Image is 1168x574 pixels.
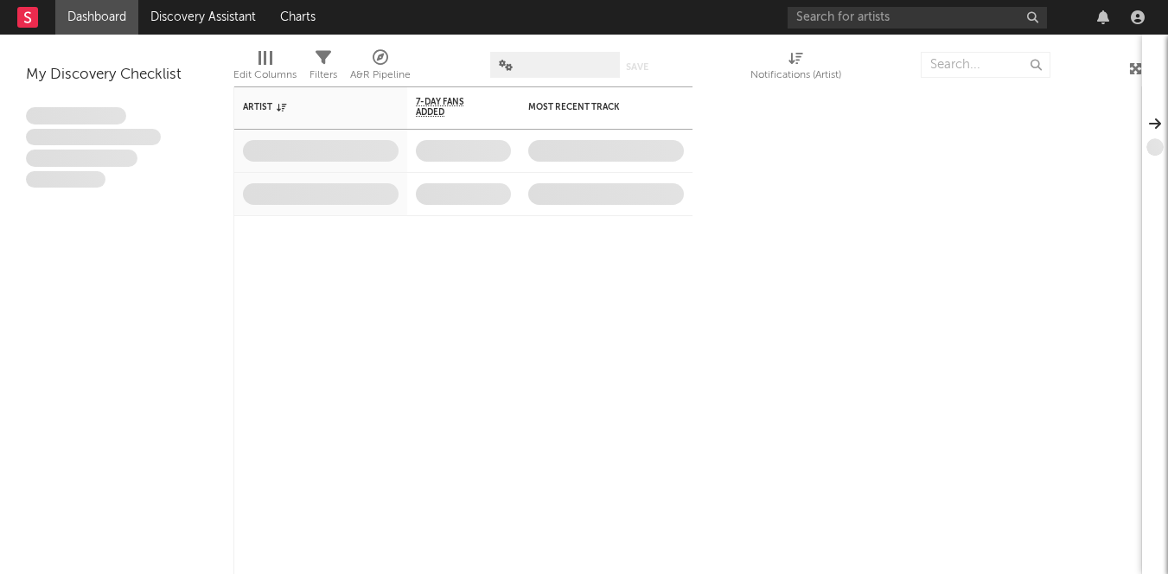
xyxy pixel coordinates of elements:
div: Filters [310,43,337,93]
button: Save [626,62,648,72]
span: Praesent ac interdum [26,150,137,167]
div: Edit Columns [233,65,297,86]
div: A&R Pipeline [350,65,411,86]
div: Edit Columns [233,43,297,93]
div: A&R Pipeline [350,43,411,93]
input: Search... [921,52,1050,78]
div: Most Recent Track [528,102,658,112]
div: Filters [310,65,337,86]
div: Notifications (Artist) [750,65,841,86]
input: Search for artists [788,7,1047,29]
div: Notifications (Artist) [750,43,841,93]
span: Integer aliquet in purus et [26,129,161,146]
div: Artist [243,102,373,112]
span: Lorem ipsum dolor [26,107,126,124]
span: 7-Day Fans Added [416,97,485,118]
span: Aliquam viverra [26,171,105,188]
div: My Discovery Checklist [26,65,207,86]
